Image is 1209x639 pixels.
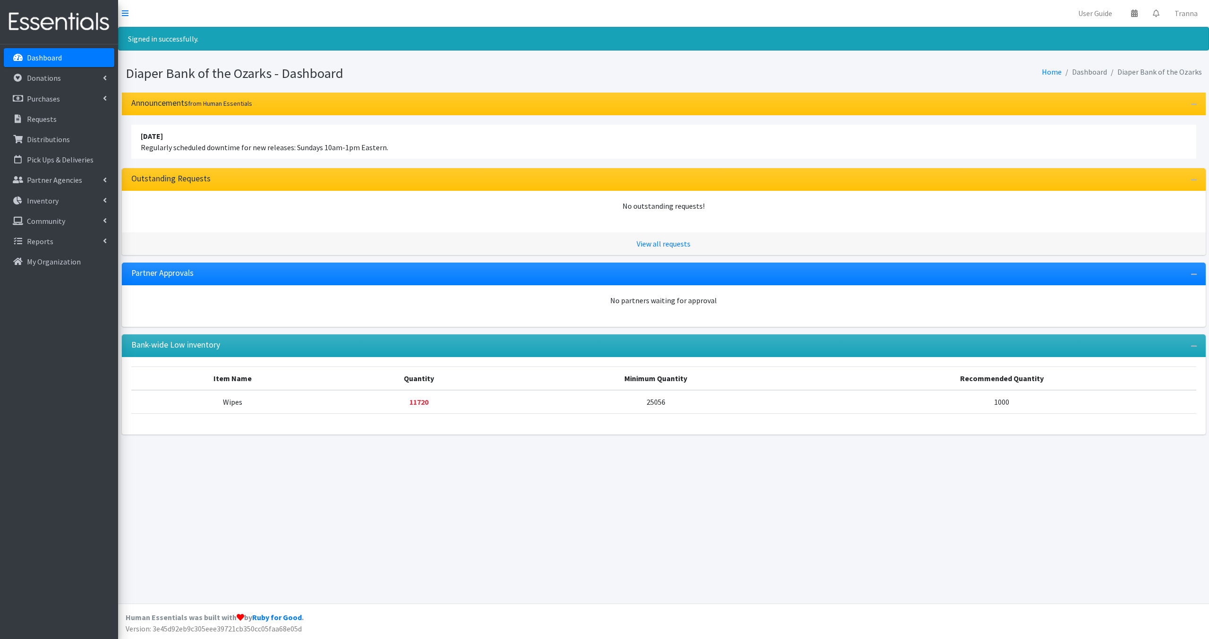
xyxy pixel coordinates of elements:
[27,175,82,185] p: Partner Agencies
[4,170,114,189] a: Partner Agencies
[27,216,65,226] p: Community
[1107,65,1202,79] li: Diaper Bank of the Ozarks
[131,390,334,414] td: Wipes
[808,366,1196,390] th: Recommended Quantity
[131,366,334,390] th: Item Name
[27,73,61,83] p: Donations
[504,366,808,390] th: Minimum Quantity
[1071,4,1120,23] a: User Guide
[131,268,194,278] h3: Partner Approvals
[4,89,114,108] a: Purchases
[131,295,1196,306] div: No partners waiting for approval
[252,613,302,622] a: Ruby for Good
[4,150,114,169] a: Pick Ups & Deliveries
[808,390,1196,414] td: 1000
[27,114,57,124] p: Requests
[4,48,114,67] a: Dashboard
[1062,65,1107,79] li: Dashboard
[131,340,220,350] h3: Bank-wide Low inventory
[27,257,81,266] p: My Organization
[126,65,660,82] h1: Diaper Bank of the Ozarks - Dashboard
[131,125,1196,159] li: Regularly scheduled downtime for new releases: Sundays 10am-1pm Eastern.
[1167,4,1205,23] a: Tranna
[409,397,428,407] strong: Below minimum quantity
[4,68,114,87] a: Donations
[27,94,60,103] p: Purchases
[4,6,114,38] img: HumanEssentials
[131,200,1196,212] div: No outstanding requests!
[188,99,252,108] small: from Human Essentials
[4,212,114,230] a: Community
[4,130,114,149] a: Distributions
[141,131,163,141] strong: [DATE]
[4,110,114,128] a: Requests
[131,174,211,184] h3: Outstanding Requests
[27,237,53,246] p: Reports
[4,232,114,251] a: Reports
[4,191,114,210] a: Inventory
[1042,67,1062,77] a: Home
[126,624,302,633] span: Version: 3e45d92eb9c305eee39721cb350cc05faa68e05d
[27,196,59,205] p: Inventory
[131,98,252,108] h3: Announcements
[118,27,1209,51] div: Signed in successfully.
[637,239,690,248] a: View all requests
[4,252,114,271] a: My Organization
[334,366,504,390] th: Quantity
[504,390,808,414] td: 25056
[27,155,94,164] p: Pick Ups & Deliveries
[27,135,70,144] p: Distributions
[126,613,304,622] strong: Human Essentials was built with by .
[27,53,62,62] p: Dashboard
